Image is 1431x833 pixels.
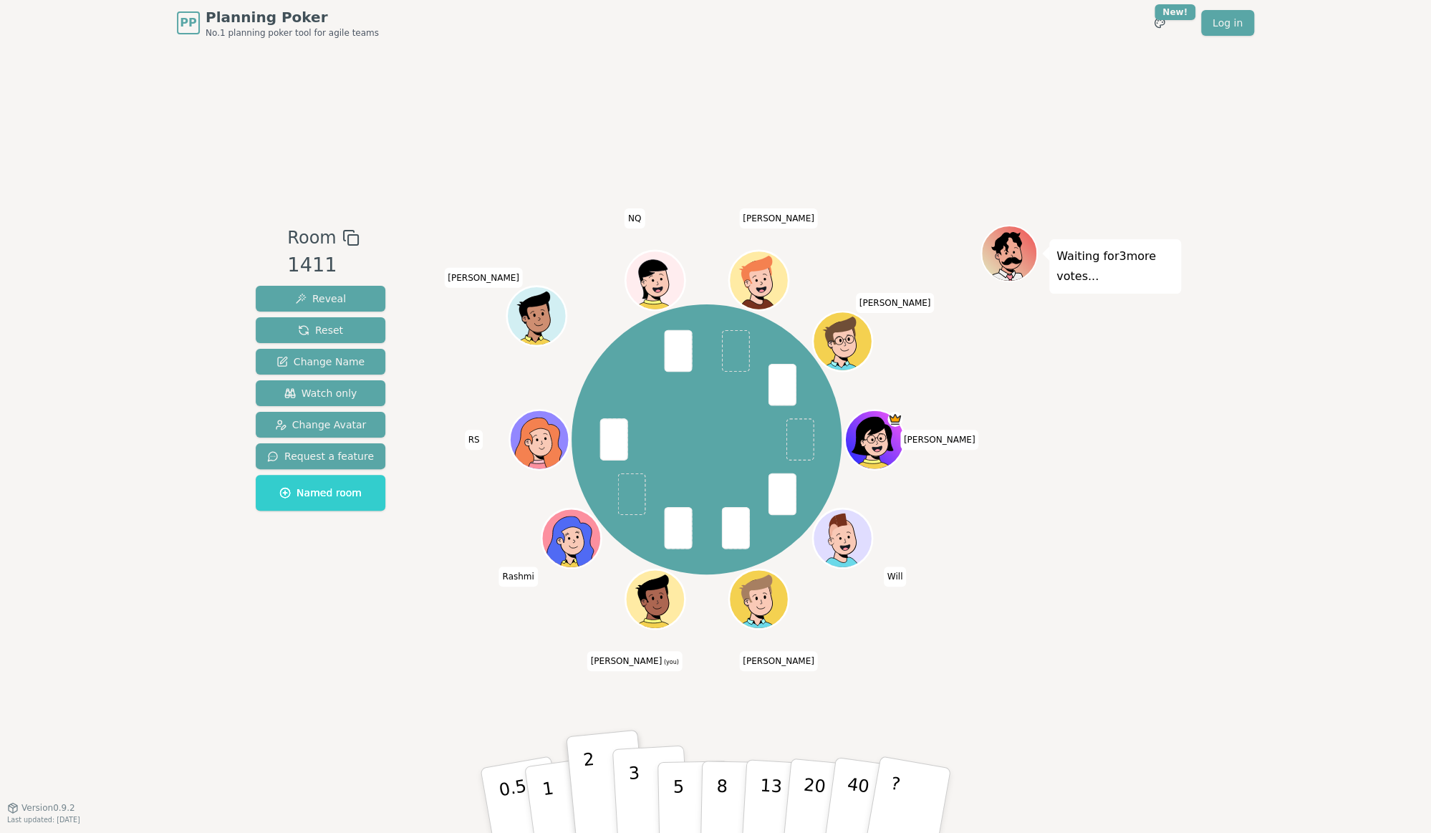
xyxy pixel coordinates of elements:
span: Named room [279,486,362,500]
span: Reset [298,323,343,337]
span: Change Name [276,355,365,369]
button: Reveal [256,286,385,312]
span: Heidi is the host [887,412,902,427]
span: Click to change your name [625,208,645,228]
a: PPPlanning PokerNo.1 planning poker tool for agile teams [177,7,379,39]
button: Click to change your avatar [627,571,683,627]
span: Click to change your name [856,292,935,312]
span: Version 0.9.2 [21,802,75,814]
span: Click to change your name [444,267,523,287]
span: Request a feature [267,449,374,463]
span: Change Avatar [275,418,367,432]
span: Click to change your name [739,651,818,671]
span: Click to change your name [587,651,682,671]
span: Last updated: [DATE] [7,816,80,824]
div: New! [1155,4,1195,20]
span: Reveal [295,292,346,306]
p: Waiting for 3 more votes... [1056,246,1174,287]
span: No.1 planning poker tool for agile teams [206,27,379,39]
span: Planning Poker [206,7,379,27]
button: Change Name [256,349,385,375]
span: Click to change your name [739,208,818,228]
span: Click to change your name [884,567,907,587]
span: Room [287,225,336,251]
button: New! [1147,10,1172,36]
span: Click to change your name [465,430,483,450]
span: PP [180,14,196,32]
span: Watch only [284,386,357,400]
button: Version0.9.2 [7,802,75,814]
button: Named room [256,475,385,511]
div: 1411 [287,251,359,280]
a: Log in [1201,10,1254,36]
span: Click to change your name [900,430,979,450]
button: Reset [256,317,385,343]
span: (you) [662,659,679,665]
button: Watch only [256,380,385,406]
button: Request a feature [256,443,385,469]
p: 2 [582,749,601,827]
span: Click to change your name [498,567,537,587]
button: Change Avatar [256,412,385,438]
